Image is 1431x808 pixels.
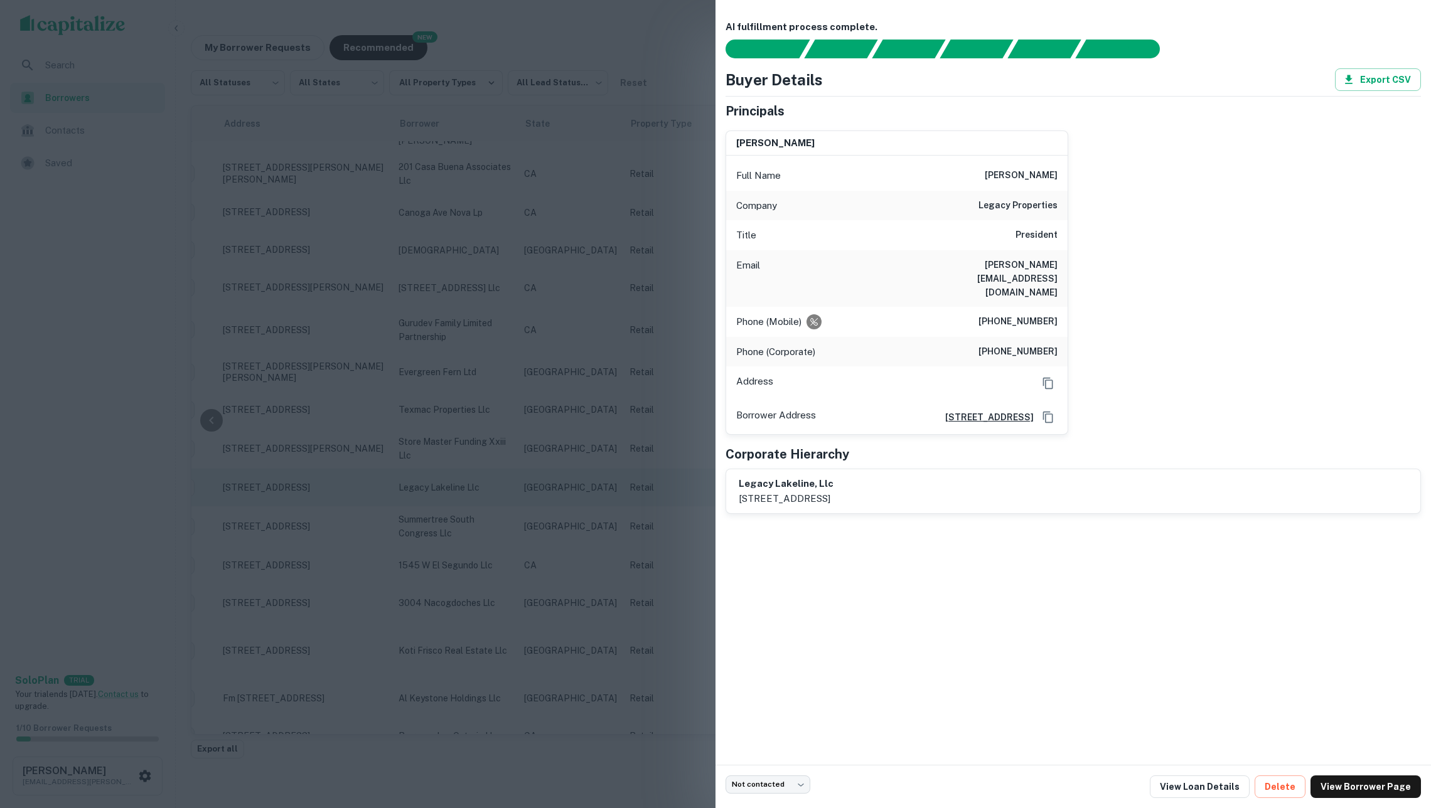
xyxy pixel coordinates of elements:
[804,40,877,58] div: Your request is received and processing...
[1150,775,1250,798] a: View Loan Details
[736,228,756,243] p: Title
[935,410,1034,424] a: [STREET_ADDRESS]
[739,491,833,506] p: [STREET_ADDRESS]
[872,40,945,58] div: Documents found, AI parsing details...
[1076,40,1175,58] div: AI fulfillment process complete.
[710,40,805,58] div: Sending borrower request to AI...
[726,20,1421,35] h6: AI fulfillment process complete.
[726,102,785,120] h5: Principals
[1335,68,1421,91] button: Export CSV
[1368,708,1431,768] iframe: Chat Widget
[807,314,822,329] div: Requests to not be contacted at this number
[736,408,816,427] p: Borrower Address
[978,344,1058,359] h6: [PHONE_NUMBER]
[1016,228,1058,243] h6: President
[1039,408,1058,427] button: Copy Address
[739,477,833,491] h6: legacy lakeline, llc
[1007,40,1081,58] div: Principals found, still searching for contact information. This may take time...
[736,374,773,393] p: Address
[736,168,781,183] p: Full Name
[736,344,815,359] p: Phone (Corporate)
[978,198,1058,213] h6: legacy properties
[726,445,849,464] h5: Corporate Hierarchy
[1255,775,1305,798] button: Delete
[907,258,1058,299] h6: [PERSON_NAME][EMAIL_ADDRESS][DOMAIN_NAME]
[736,258,760,299] p: Email
[736,198,777,213] p: Company
[736,314,801,329] p: Phone (Mobile)
[736,136,815,151] h6: [PERSON_NAME]
[1310,775,1421,798] a: View Borrower Page
[726,775,810,794] div: Not contacted
[1039,374,1058,393] button: Copy Address
[978,314,1058,329] h6: [PHONE_NUMBER]
[985,168,1058,183] h6: [PERSON_NAME]
[940,40,1013,58] div: Principals found, AI now looking for contact information...
[726,68,823,91] h4: Buyer Details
